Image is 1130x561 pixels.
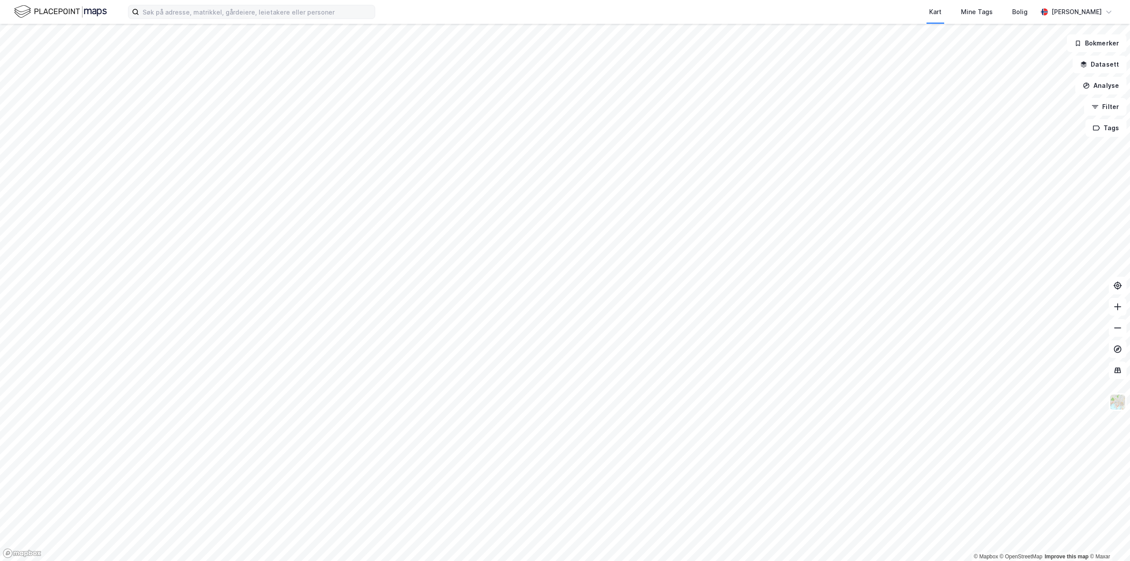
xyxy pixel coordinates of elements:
iframe: Chat Widget [1086,519,1130,561]
input: Søk på adresse, matrikkel, gårdeiere, leietakere eller personer [139,5,375,19]
div: [PERSON_NAME] [1051,7,1102,17]
div: Kart [929,7,942,17]
img: logo.f888ab2527a4732fd821a326f86c7f29.svg [14,4,107,19]
div: Bolig [1012,7,1028,17]
div: Mine Tags [961,7,993,17]
div: Kontrollprogram for chat [1086,519,1130,561]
